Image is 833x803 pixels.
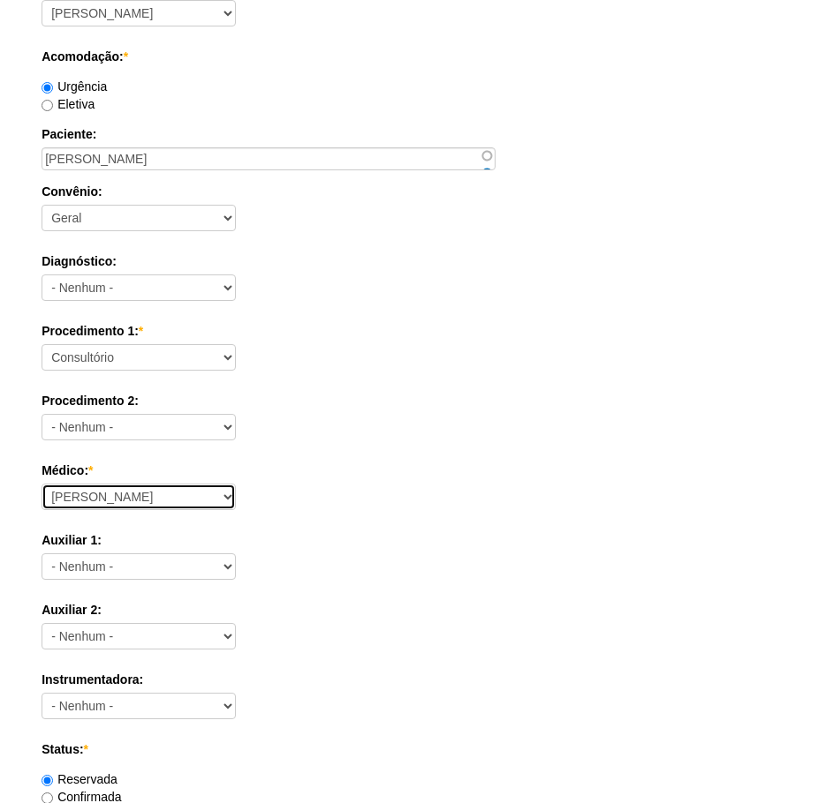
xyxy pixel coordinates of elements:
[42,772,117,786] label: Reservada
[42,97,95,111] label: Eletiva
[42,601,791,619] label: Auxiliar 2:
[42,531,791,549] label: Auxiliar 1:
[88,463,93,477] span: Este campo é obrigatório.
[124,49,128,64] span: Este campo é obrigatório.
[42,671,791,688] label: Instrumentadora:
[42,775,53,786] input: Reservada
[42,82,53,94] input: Urgência
[42,183,791,200] label: Convênio:
[42,48,791,65] label: Acomodação:
[42,252,791,270] label: Diagnóstico:
[84,742,88,756] span: Este campo é obrigatório.
[42,740,791,758] label: Status:
[42,462,791,479] label: Médico:
[42,322,791,340] label: Procedimento 1:
[42,100,53,111] input: Eletiva
[139,324,143,338] span: Este campo é obrigatório.
[42,125,791,143] label: Paciente:
[42,79,107,94] label: Urgência
[42,392,791,409] label: Procedimento 2:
